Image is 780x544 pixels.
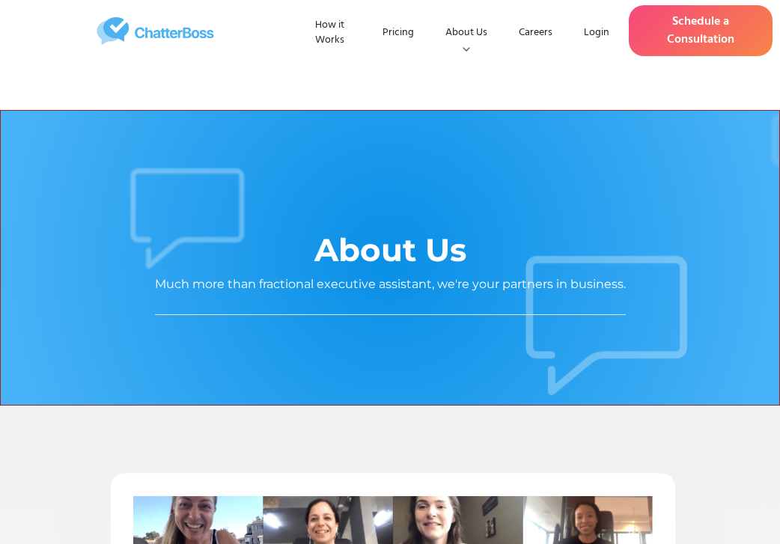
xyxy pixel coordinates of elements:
[433,19,499,46] div: About Us
[629,5,773,56] a: Schedule a Consultation
[314,230,466,269] h1: About Us
[572,19,621,46] a: Login
[371,19,426,46] a: Pricing
[7,17,303,45] a: home
[155,277,626,292] div: Much more than fractional executive assistant, we're your partners in business.
[507,19,564,46] a: Careers
[303,12,363,54] a: How it Works
[445,25,487,40] div: About Us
